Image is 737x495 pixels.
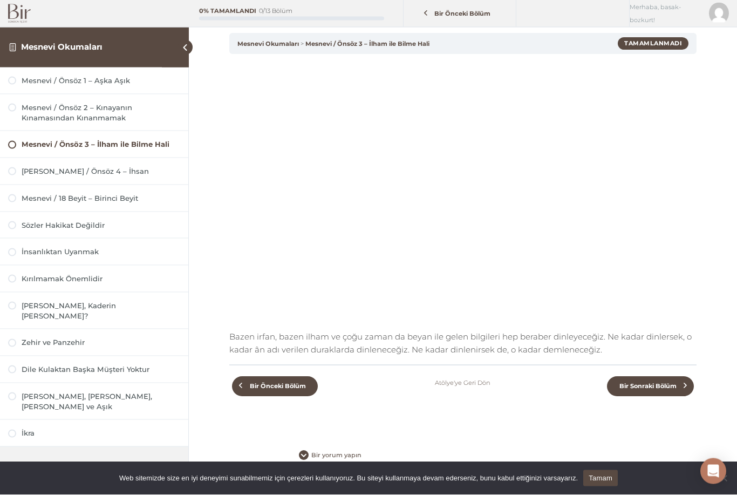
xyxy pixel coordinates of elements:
div: 0% Tamamlandı [199,8,256,14]
a: [PERSON_NAME], [PERSON_NAME], [PERSON_NAME] ve Aşık [8,391,180,412]
div: Sözler Hakikat Değildir [22,220,180,230]
a: [PERSON_NAME], Kaderin [PERSON_NAME]? [8,301,180,321]
div: Mesnevi / 18 Beyit – Birinci Beyit [22,193,180,204]
a: Mesnevi Okumaları [21,42,103,52]
div: [PERSON_NAME] / Önsöz 4 – İhsan [22,166,180,177]
span: Merhaba, basak-bozkurt! [630,1,701,26]
span: Bir Önceki Bölüm [243,383,312,390]
a: İnsanlıktan Uyanmak [8,247,180,257]
div: Zehir ve Panzehir [22,337,180,348]
div: Open Intercom Messenger [700,458,726,484]
img: Bir Logo [8,4,31,23]
div: Dile Kulaktan Başka Müşteri Yoktur [22,364,180,375]
span: Web sitemizde size en iyi deneyimi sunabilmemiz için çerezleri kullanıyoruz. Bu siteyi kullanmaya... [119,473,578,484]
div: 0/13 Bölüm [259,8,292,14]
div: Tamamlanmadı [618,38,688,50]
div: Kırılmamak Önemlidir [22,274,180,284]
a: Sözler Hakikat Değildir [8,220,180,230]
span: Bir yorum yapın [309,452,368,459]
a: İkra [8,428,180,438]
div: İkra [22,428,180,438]
span: Bir Önceki Bölüm [428,10,497,17]
a: Mesnevi Okumaları [237,40,299,48]
a: Tamam [583,470,618,486]
p: Bazen irfan, bazen ilham ve çoğu zaman da beyan ile gelen bilgileri hep beraber dinleyeceğiz. Ne ... [229,331,697,357]
div: Mesnevi / Önsöz 3 – İlham ile Bilme Hali [22,139,180,150]
a: Zehir ve Panzehir [8,337,180,348]
a: Bir Önceki Bölüm [406,4,514,24]
a: Bir Önceki Bölüm [232,377,318,397]
a: Dile Kulaktan Başka Müşteri Yoktur [8,364,180,375]
div: İnsanlıktan Uyanmak [22,247,180,257]
a: Mesnevi / Önsöz 3 – İlham ile Bilme Hali [8,139,180,150]
div: Mesnevi / Önsöz 1 – Aşka Aşık [22,76,180,86]
div: [PERSON_NAME], Kaderin [PERSON_NAME]? [22,301,180,321]
a: Mesnevi / Önsöz 2 – Kınayanın Kınamasından Kınanmamak [8,103,180,123]
a: Mesnevi / Önsöz 3 – İlham ile Bilme Hali [305,40,429,48]
div: [PERSON_NAME], [PERSON_NAME], [PERSON_NAME] ve Aşık [22,391,180,412]
a: Mesnevi / 18 Beyit – Birinci Beyit [8,193,180,204]
a: Bir Sonraki Bölüm [607,377,694,397]
a: Atölye'ye Geri Dön [435,377,490,390]
a: Mesnevi / Önsöz 1 – Aşka Aşık [8,76,180,86]
div: Mesnevi / Önsöz 2 – Kınayanın Kınamasından Kınanmamak [22,103,180,123]
a: Kırılmamak Önemlidir [8,274,180,284]
span: Bir Sonraki Bölüm [613,383,683,390]
a: [PERSON_NAME] / Önsöz 4 – İhsan [8,166,180,177]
